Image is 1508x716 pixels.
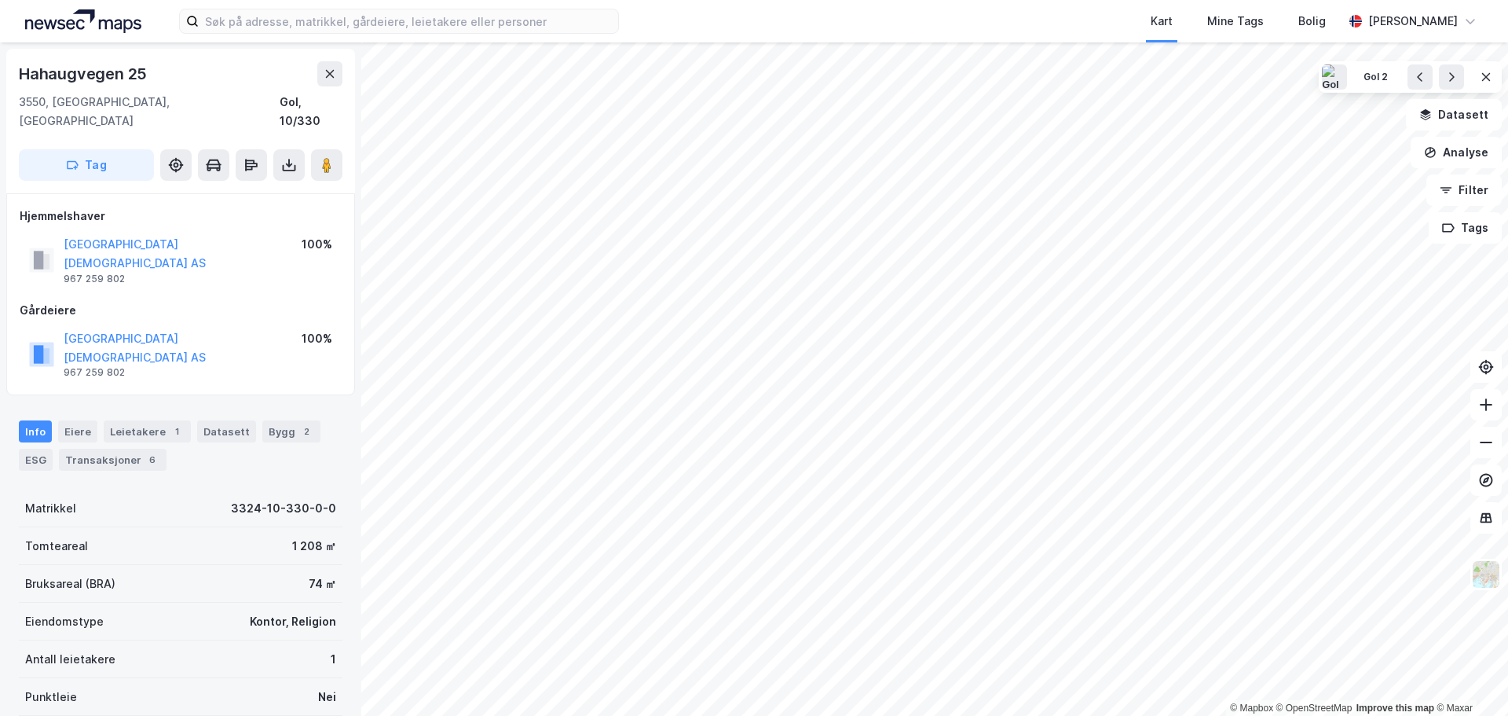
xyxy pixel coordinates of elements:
div: Hahaugvegen 25 [19,61,150,86]
div: Matrikkel [25,499,76,518]
div: 100% [302,329,332,348]
div: Kart [1151,12,1173,31]
div: Mine Tags [1207,12,1264,31]
div: Gol 2 [1363,71,1389,84]
div: Gol, 10/330 [280,93,342,130]
div: ESG [19,449,53,471]
button: Tags [1429,212,1502,244]
a: Improve this map [1356,703,1434,714]
img: logo.a4113a55bc3d86da70a041830d287a7e.svg [25,9,141,33]
div: 967 259 802 [64,273,125,285]
iframe: Chat Widget [1429,641,1508,716]
div: Kontor, Religion [250,612,336,631]
div: Hjemmelshaver [20,207,342,226]
div: Info [19,420,52,442]
button: Filter [1426,174,1502,206]
div: 100% [302,235,332,254]
div: 6 [145,452,160,468]
img: Gol 2 [1322,64,1347,90]
input: Søk på adresse, matrikkel, gårdeiere, leietakere eller personer [199,9,618,33]
a: OpenStreetMap [1276,703,1352,714]
div: 3550, [GEOGRAPHIC_DATA], [GEOGRAPHIC_DATA] [19,93,280,130]
div: Punktleie [25,688,77,707]
button: Gol 2 [1353,64,1399,90]
div: Leietakere [104,420,191,442]
div: 1 [331,650,336,669]
button: Tag [19,149,154,181]
div: 3324-10-330-0-0 [231,499,336,518]
button: Datasett [1406,99,1502,130]
div: Kontrollprogram for chat [1429,641,1508,716]
div: Eiendomstype [25,612,104,631]
button: Analyse [1411,137,1502,168]
div: Bruksareal (BRA) [25,575,115,593]
div: Bygg [262,420,320,442]
div: 74 ㎡ [309,575,336,593]
div: 1 [169,424,185,439]
div: [PERSON_NAME] [1368,12,1458,31]
div: Transaksjoner [59,449,167,471]
div: Datasett [197,420,256,442]
div: Gårdeiere [20,301,342,320]
div: Bolig [1298,12,1326,31]
a: Mapbox [1230,703,1273,714]
div: Tomteareal [25,537,88,556]
div: 2 [298,424,314,439]
div: 1 208 ㎡ [292,537,336,556]
div: 967 259 802 [64,366,125,379]
div: Eiere [58,420,97,442]
div: Antall leietakere [25,650,115,669]
div: Nei [318,688,336,707]
img: Z [1471,560,1501,589]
